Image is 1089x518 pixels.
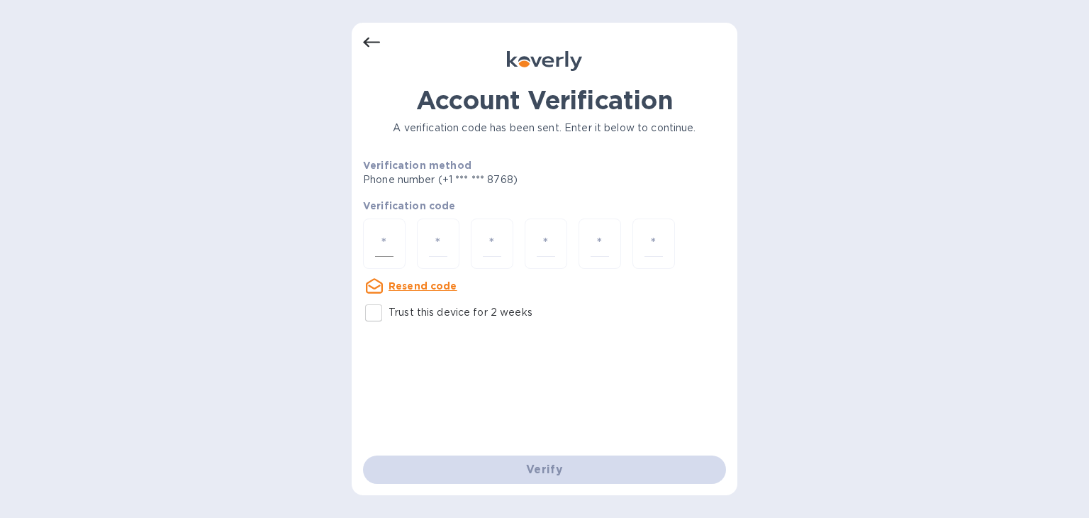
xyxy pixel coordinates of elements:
[389,280,457,292] u: Resend code
[363,199,726,213] p: Verification code
[389,305,532,320] p: Trust this device for 2 weeks
[363,85,726,115] h1: Account Verification
[363,121,726,136] p: A verification code has been sent. Enter it below to continue.
[363,160,471,171] b: Verification method
[363,172,626,187] p: Phone number (+1 *** *** 8768)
